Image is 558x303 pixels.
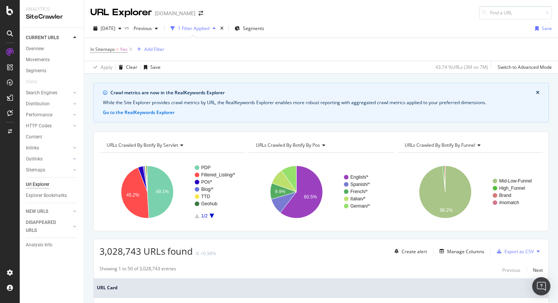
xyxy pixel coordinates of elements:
[502,267,520,273] div: Previous
[178,25,210,32] div: 1 Filter Applied
[542,25,552,32] div: Save
[93,83,549,122] div: info banner
[26,89,57,97] div: Search Engines
[97,284,540,291] span: URL Card
[350,182,370,187] text: Spanish/*
[201,179,212,185] text: POI/*
[26,67,79,75] a: Segments
[201,194,210,199] text: TTD
[26,100,71,108] a: Distribution
[494,245,534,257] button: Export as CSV
[479,6,552,19] input: Find a URL
[435,64,488,70] div: 43.74 % URLs ( 3M on 7M )
[26,192,79,200] a: Explorer Bookmarks
[150,64,161,70] div: Save
[201,172,235,178] text: Filtered_Listing/*
[131,22,161,35] button: Previous
[26,6,78,13] div: Analytics
[199,11,203,16] div: arrow-right-arrow-left
[502,265,520,274] button: Previous
[26,181,79,189] a: Url Explorer
[107,142,178,148] span: URLs Crawled By Botify By servlet
[26,181,49,189] div: Url Explorer
[116,46,119,52] span: =
[403,139,536,151] h4: URLs Crawled By Botify By funnel
[26,111,52,119] div: Performance
[201,213,208,219] text: 1/2
[350,196,366,201] text: Italian/*
[141,61,161,73] button: Save
[26,67,46,75] div: Segments
[196,252,199,255] img: Equal
[532,277,550,295] div: Open Intercom Messenger
[232,22,267,35] button: Segments
[26,208,48,216] div: NEW URLS
[26,166,71,174] a: Sitemaps
[26,208,71,216] a: NEW URLS
[350,203,370,209] text: German/*
[99,245,193,257] span: 3,028,743 URLs found
[26,34,59,42] div: CURRENT URLS
[155,10,195,17] div: [DOMAIN_NAME]
[350,175,369,180] text: English/*
[533,265,543,274] button: Next
[26,241,79,249] a: Analysis Info
[26,100,50,108] div: Distribution
[533,267,543,273] div: Next
[304,194,317,200] text: 60.5%
[26,241,52,249] div: Analysis Info
[26,133,79,141] a: Content
[243,25,264,32] span: Segments
[156,189,169,194] text: 49.1%
[131,25,152,32] span: Previous
[101,25,115,32] span: 2025 Oct. 1st
[134,45,164,54] button: Add Filter
[437,247,484,256] button: Manage Columns
[90,61,112,73] button: Apply
[249,159,394,225] svg: A chart.
[144,46,164,52] div: Add Filter
[26,89,71,97] a: Search Engines
[26,155,71,163] a: Outlinks
[90,22,125,35] button: [DATE]
[391,245,427,257] button: Create alert
[219,25,225,32] div: times
[26,34,71,42] a: CURRENT URLS
[126,64,137,70] div: Clear
[101,64,112,70] div: Apply
[26,219,71,235] a: DISAPPEARED URLS
[99,159,245,225] svg: A chart.
[402,248,427,255] div: Create alert
[447,248,484,255] div: Manage Columns
[201,165,211,170] text: PDP
[26,192,67,200] div: Explorer Bookmarks
[26,13,78,21] div: SiteCrawler
[90,46,115,52] span: In Sitemaps
[105,139,238,151] h4: URLs Crawled By Botify By servlet
[256,142,320,148] span: URLs Crawled By Botify By pos
[440,208,453,213] text: 98.2%
[126,192,139,198] text: 45.2%
[26,56,79,64] a: Movements
[26,166,45,174] div: Sitemaps
[350,189,368,194] text: French/*
[120,44,128,55] span: Yes
[499,178,532,184] text: Mid-Low-Funnel
[26,45,79,53] a: Overview
[26,45,44,53] div: Overview
[200,250,216,257] div: +0.58%
[498,64,552,70] div: Switch to Advanced Mode
[26,219,64,235] div: DISAPPEARED URLS
[26,111,71,119] a: Performance
[495,61,552,73] button: Switch to Advanced Mode
[26,122,52,130] div: HTTP Codes
[103,109,175,116] button: Go to the RealKeywords Explorer
[201,187,213,192] text: Blog/*
[125,24,131,31] span: vs
[99,265,176,274] div: Showing 1 to 50 of 3,028,743 entries
[397,159,543,225] svg: A chart.
[405,142,475,148] span: URLs Crawled By Botify By funnel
